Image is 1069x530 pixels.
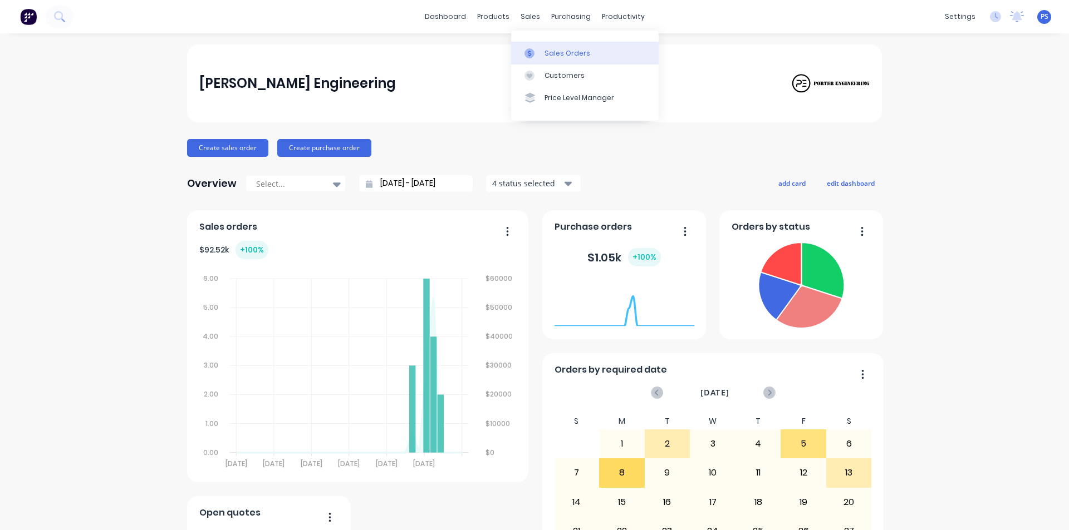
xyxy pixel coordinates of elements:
a: Sales Orders [511,42,659,64]
a: Price Level Manager [511,87,659,109]
div: productivity [596,8,650,25]
tspan: [DATE] [301,459,322,468]
span: Sales orders [199,220,257,234]
tspan: [DATE] [413,459,435,468]
tspan: $10000 [486,419,511,428]
button: Create purchase order [277,139,371,157]
div: 4 [736,430,781,458]
div: 9 [645,459,690,487]
div: 1 [600,430,644,458]
div: 13 [827,459,871,487]
span: Open quotes [199,506,261,519]
tspan: [DATE] [263,459,285,468]
div: products [472,8,515,25]
div: 20 [827,488,871,516]
div: S [554,413,600,429]
tspan: 6.00 [203,274,218,283]
div: 17 [690,488,735,516]
button: edit dashboard [820,176,882,190]
button: Create sales order [187,139,268,157]
tspan: $60000 [486,274,513,283]
tspan: [DATE] [376,459,398,468]
div: Customers [545,71,585,81]
tspan: 2.00 [204,390,218,399]
div: + 100 % [628,248,661,266]
div: [PERSON_NAME] Engineering [199,72,396,95]
button: 4 status selected [486,175,581,192]
img: Factory [20,8,37,25]
div: $ 1.05k [587,248,661,266]
tspan: 4.00 [203,331,218,341]
div: 18 [736,488,781,516]
tspan: [DATE] [338,459,360,468]
div: 8 [600,459,644,487]
tspan: 3.00 [204,360,218,370]
tspan: $30000 [486,360,512,370]
tspan: $40000 [486,331,513,341]
span: Orders by status [732,220,810,234]
div: 5 [781,430,826,458]
div: sales [515,8,546,25]
tspan: 5.00 [203,303,218,312]
a: dashboard [419,8,472,25]
div: F [781,413,826,429]
div: M [599,413,645,429]
div: 15 [600,488,644,516]
div: settings [939,8,981,25]
div: T [735,413,781,429]
div: Price Level Manager [545,93,614,103]
div: $ 92.52k [199,241,268,259]
div: 4 status selected [492,177,562,189]
span: PS [1041,12,1048,22]
tspan: $20000 [486,390,512,399]
div: 3 [690,430,735,458]
tspan: 1.00 [205,419,218,428]
div: 6 [827,430,871,458]
div: 14 [555,488,599,516]
div: Overview [187,172,237,195]
div: 16 [645,488,690,516]
div: T [645,413,690,429]
div: purchasing [546,8,596,25]
button: add card [771,176,813,190]
tspan: [DATE] [225,459,247,468]
span: [DATE] [700,387,729,399]
div: 19 [781,488,826,516]
div: 2 [645,430,690,458]
div: 7 [555,459,599,487]
div: S [826,413,872,429]
tspan: $0 [486,448,495,457]
tspan: 0.00 [203,448,218,457]
span: Purchase orders [555,220,632,234]
div: + 100 % [236,241,268,259]
div: Sales Orders [545,48,590,58]
tspan: $50000 [486,303,513,312]
img: Porter Engineering [792,73,870,93]
div: W [690,413,735,429]
div: 11 [736,459,781,487]
div: 12 [781,459,826,487]
a: Customers [511,65,659,87]
div: 10 [690,459,735,487]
